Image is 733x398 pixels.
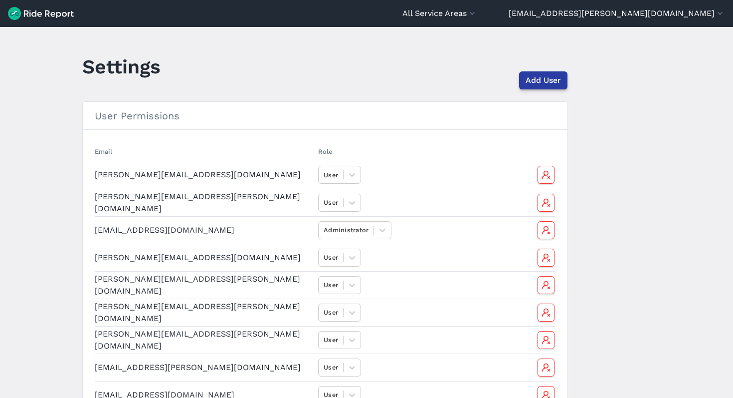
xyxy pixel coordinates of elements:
[83,102,567,130] h3: User Permissions
[95,189,314,216] td: [PERSON_NAME][EMAIL_ADDRESS][PERSON_NAME][DOMAIN_NAME]
[95,326,314,354] td: [PERSON_NAME][EMAIL_ADDRESS][PERSON_NAME][DOMAIN_NAME]
[95,244,314,271] td: [PERSON_NAME][EMAIL_ADDRESS][DOMAIN_NAME]
[318,147,332,156] button: Role
[324,198,338,207] div: User
[95,299,314,326] td: [PERSON_NAME][EMAIL_ADDRESS][PERSON_NAME][DOMAIN_NAME]
[402,7,477,19] button: All Service Areas
[519,71,567,89] button: Add User
[324,253,338,262] div: User
[324,280,338,290] div: User
[324,363,338,372] div: User
[95,216,314,244] td: [EMAIL_ADDRESS][DOMAIN_NAME]
[324,308,338,317] div: User
[509,7,725,19] button: [EMAIL_ADDRESS][PERSON_NAME][DOMAIN_NAME]
[324,335,338,345] div: User
[82,53,161,80] h1: Settings
[95,271,314,299] td: [PERSON_NAME][EMAIL_ADDRESS][PERSON_NAME][DOMAIN_NAME]
[324,225,368,235] div: Administrator
[324,170,338,180] div: User
[8,7,74,20] img: Ride Report
[95,147,112,156] button: Email
[95,161,314,189] td: [PERSON_NAME][EMAIL_ADDRESS][DOMAIN_NAME]
[95,354,314,381] td: [EMAIL_ADDRESS][PERSON_NAME][DOMAIN_NAME]
[526,74,561,86] span: Add User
